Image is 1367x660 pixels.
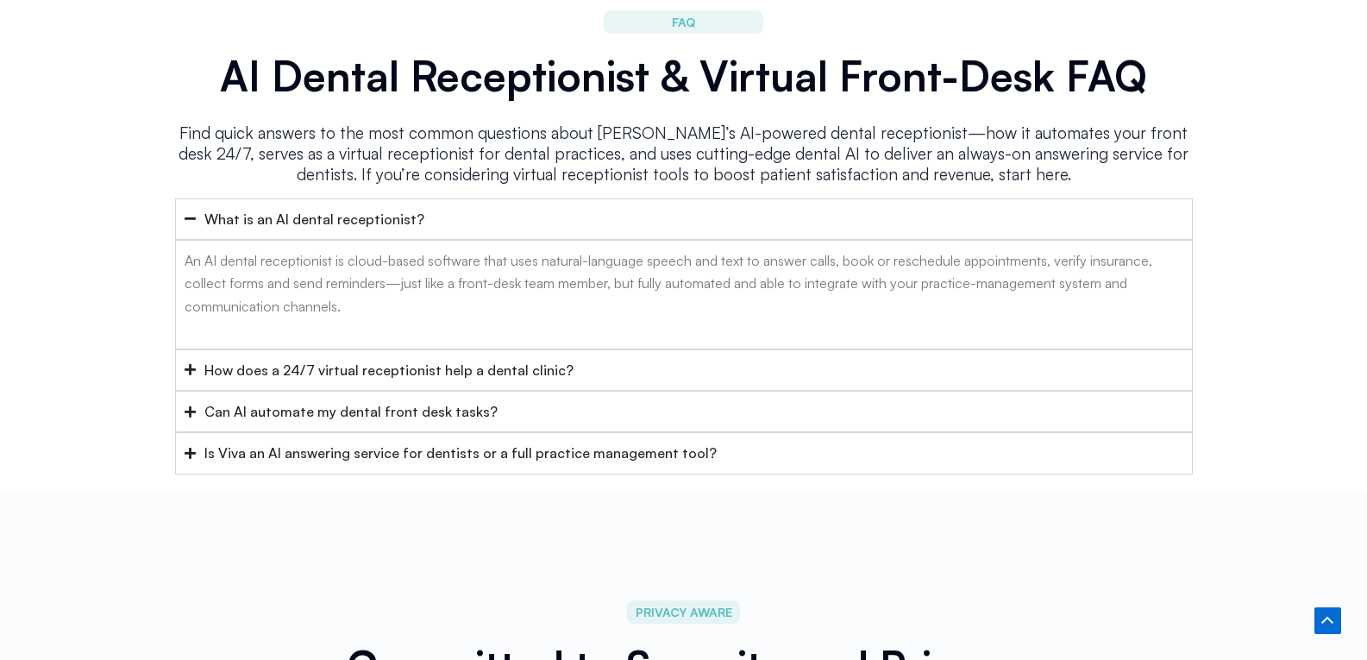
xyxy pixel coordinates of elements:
div: Can AI automate my dental front desk tasks? [204,400,498,423]
p: An AI dental receptionist is cloud-based software that uses natural-language speech and text to a... [185,249,1183,317]
span: PRIVACY AWARE [636,602,732,622]
div: What is an AI dental receptionist? [204,208,424,230]
span: FAQ [672,12,695,32]
summary: Is Viva an AI answering service for dentists or a full practice management tool? [175,432,1193,474]
p: Find quick answers to the most common questions about [PERSON_NAME]’s AI-powered dental reception... [175,123,1193,185]
summary: What is an AI dental receptionist? [175,198,1193,240]
div: Accordion. Open links with Enter or Space, close with Escape, and navigate with Arrow Keys [175,198,1193,475]
summary: Can AI automate my dental front desk tasks? [175,391,1193,432]
div: Is Viva an AI answering service for dentists or a full practice management tool? [204,442,717,464]
h2: AI Dental Receptionist & Virtual Front-Desk FAQ [175,51,1193,101]
summary: How does a 24/7 virtual receptionist help a dental clinic? [175,349,1193,391]
div: How does a 24/7 virtual receptionist help a dental clinic? [204,359,574,381]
